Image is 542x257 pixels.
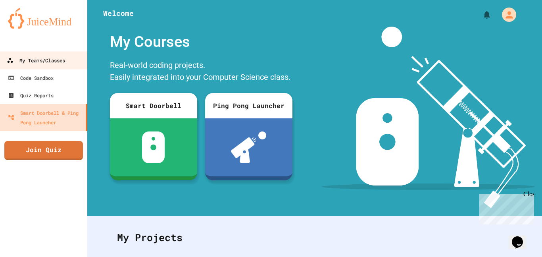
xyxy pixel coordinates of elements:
[106,27,296,57] div: My Courses
[322,27,534,208] img: banner-image-my-projects.png
[7,56,65,66] div: My Teams/Classes
[109,222,520,253] div: My Projects
[494,6,518,24] div: My Account
[8,8,79,29] img: logo-orange.svg
[4,141,83,160] a: Join Quiz
[106,57,296,87] div: Real-world coding projects. Easily integrated into your Computer Science class.
[509,225,534,249] iframe: chat widget
[8,91,54,100] div: Quiz Reports
[142,131,165,163] img: sdb-white.svg
[8,108,83,127] div: Smart Doorbell & Ping Pong Launcher
[476,191,534,224] iframe: chat widget
[8,73,54,83] div: Code Sandbox
[467,8,494,21] div: My Notifications
[110,93,197,118] div: Smart Doorbell
[3,3,55,50] div: Chat with us now!Close
[231,131,266,163] img: ppl-with-ball.png
[205,93,292,118] div: Ping Pong Launcher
